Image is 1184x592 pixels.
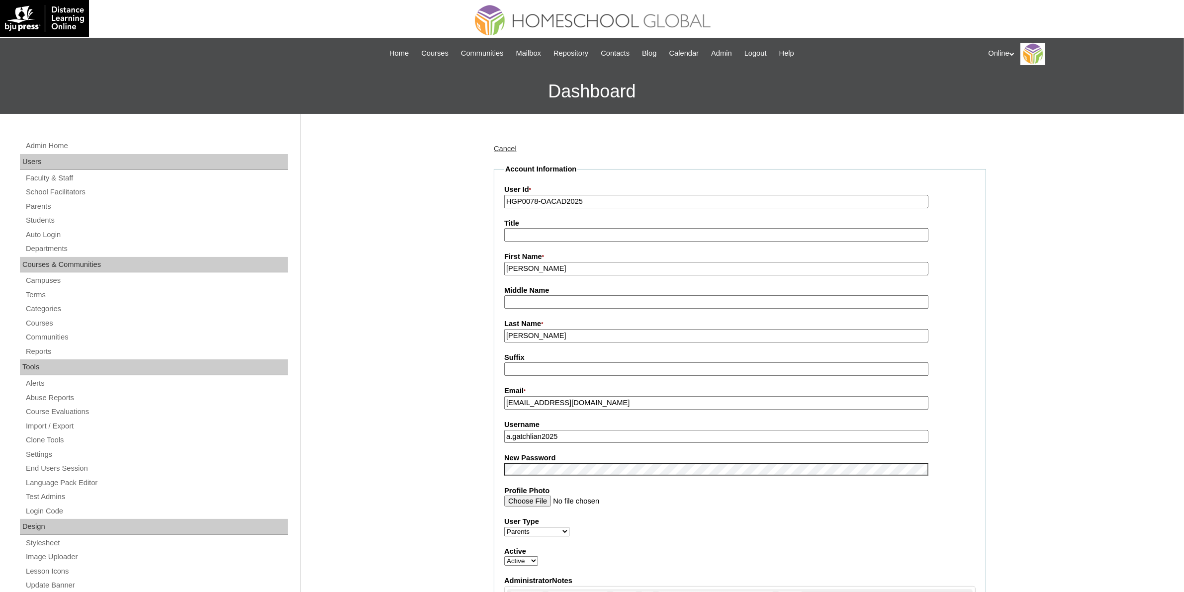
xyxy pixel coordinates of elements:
a: Students [25,214,288,227]
a: Admin Home [25,140,288,152]
span: Mailbox [516,48,542,59]
a: Cancel [494,145,517,153]
a: Campuses [25,274,288,287]
a: Faculty & Staff [25,172,288,184]
div: Tools [20,359,288,375]
label: Profile Photo [504,486,976,496]
a: Alerts [25,377,288,390]
a: Terms [25,289,288,301]
legend: Account Information [504,164,577,174]
a: Test Admins [25,491,288,503]
h3: Dashboard [5,69,1179,114]
label: Last Name [504,319,976,330]
span: Home [389,48,409,59]
a: Lesson Icons [25,565,288,578]
span: Communities [461,48,504,59]
a: Repository [548,48,593,59]
span: Courses [421,48,449,59]
a: Clone Tools [25,434,288,446]
span: Repository [553,48,588,59]
a: Courses [25,317,288,330]
div: Online [989,43,1175,65]
a: Mailbox [511,48,546,59]
label: Suffix [504,352,976,363]
a: Abuse Reports [25,392,288,404]
a: Blog [637,48,661,59]
a: Home [384,48,414,59]
a: Auto Login [25,229,288,241]
label: User Type [504,516,976,527]
a: Settings [25,448,288,461]
span: Calendar [669,48,699,59]
a: Contacts [596,48,635,59]
label: AdministratorNotes [504,576,976,586]
a: Language Pack Editor [25,477,288,489]
span: Blog [642,48,656,59]
a: Login Code [25,505,288,517]
a: Stylesheet [25,537,288,549]
label: First Name [504,252,976,262]
a: Communities [456,48,509,59]
a: Admin [706,48,737,59]
a: Calendar [664,48,704,59]
a: Reports [25,345,288,358]
label: Middle Name [504,285,976,296]
a: Parents [25,200,288,213]
label: Email [504,386,976,397]
span: Help [779,48,794,59]
div: Design [20,519,288,535]
span: Admin [711,48,732,59]
label: Title [504,218,976,229]
div: Users [20,154,288,170]
a: Help [774,48,799,59]
a: Logout [739,48,772,59]
a: Departments [25,243,288,255]
a: Communities [25,331,288,343]
a: Image Uploader [25,551,288,563]
img: logo-white.png [5,5,84,32]
a: School Facilitators [25,186,288,198]
label: Active [504,546,976,557]
img: Online Academy [1020,43,1045,65]
label: New Password [504,453,976,463]
label: Username [504,420,976,430]
a: Courses [416,48,454,59]
span: Contacts [601,48,630,59]
a: Categories [25,303,288,315]
a: Update Banner [25,579,288,592]
a: Course Evaluations [25,406,288,418]
div: Courses & Communities [20,257,288,273]
a: End Users Session [25,462,288,475]
a: Import / Export [25,420,288,432]
span: Logout [744,48,767,59]
label: User Id [504,184,976,195]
